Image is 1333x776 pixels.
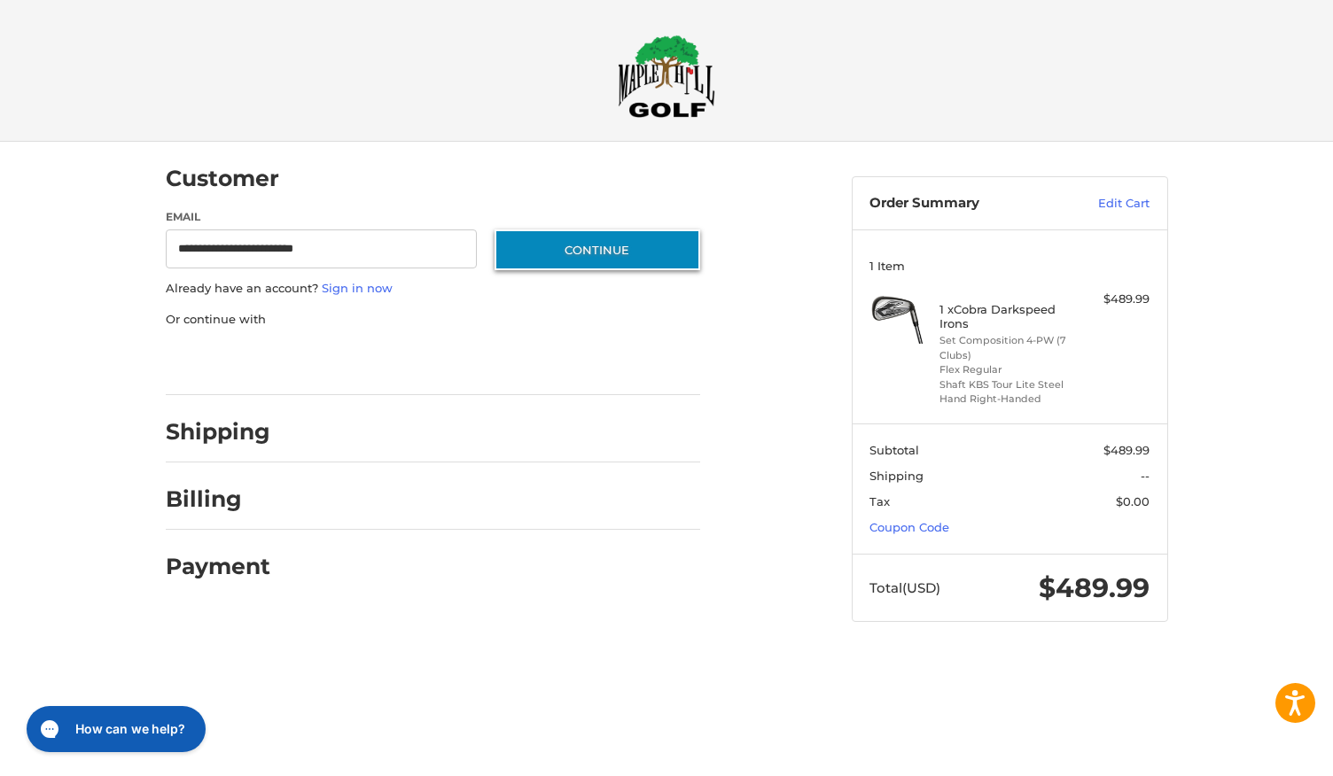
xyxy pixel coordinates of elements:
button: Continue [495,229,700,270]
p: Or continue with [166,311,700,329]
h2: Shipping [166,418,270,446]
iframe: Gorgias live chat messenger [18,700,211,758]
h3: Order Summary [869,195,1060,213]
span: Shipping [869,469,924,483]
p: Already have an account? [166,280,700,298]
span: -- [1141,469,1150,483]
span: $489.99 [1103,443,1150,457]
iframe: Google Customer Reviews [1187,728,1333,776]
h2: Customer [166,165,279,192]
li: Hand Right-Handed [939,392,1075,407]
a: Sign in now [322,281,393,295]
iframe: PayPal-venmo [460,345,593,377]
li: Flex Regular [939,362,1075,377]
h2: Billing [166,485,269,513]
label: Email [166,209,478,225]
li: Set Composition 4-PW (7 Clubs) [939,333,1075,362]
span: Total (USD) [869,579,940,596]
h2: Payment [166,553,270,580]
span: $489.99 [1039,571,1150,604]
h4: 1 x Cobra Darkspeed Irons [939,302,1075,331]
a: Edit Cart [1060,195,1150,213]
iframe: PayPal-paylater [310,345,443,377]
li: Shaft KBS Tour Lite Steel [939,377,1075,392]
a: Coupon Code [869,520,949,534]
iframe: PayPal-paypal [160,345,292,377]
span: Tax [869,494,890,508]
img: Maple Hill Golf [618,35,715,118]
span: $0.00 [1116,494,1150,508]
span: Subtotal [869,443,919,457]
div: $489.99 [1080,291,1150,308]
h3: 1 Item [869,259,1150,273]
